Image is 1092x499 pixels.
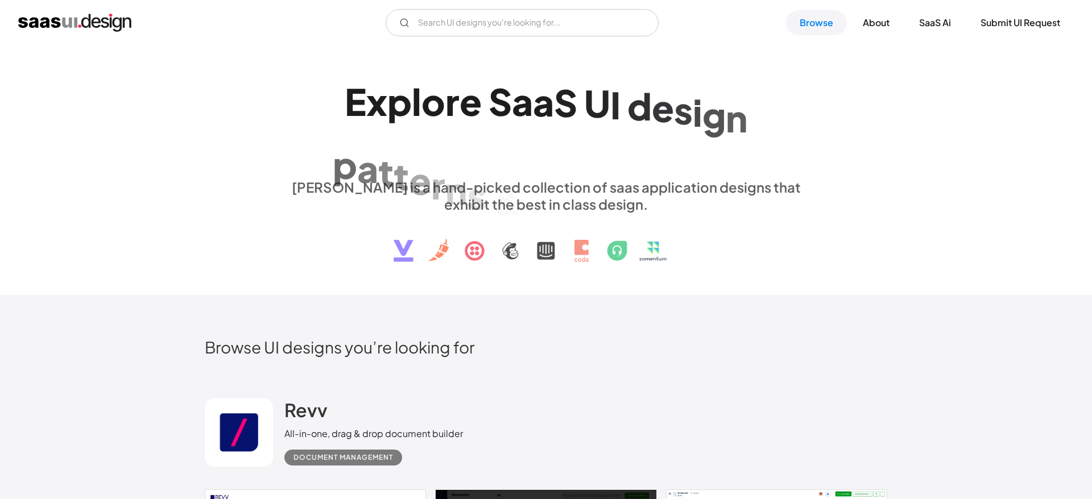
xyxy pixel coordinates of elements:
[333,143,357,187] div: p
[378,150,394,194] div: t
[284,398,328,421] h2: Revv
[366,80,387,123] div: x
[386,9,659,36] input: Search UI designs you're looking for...
[394,154,409,198] div: t
[849,10,903,35] a: About
[460,80,482,123] div: e
[445,168,467,212] div: n
[421,80,445,123] div: o
[293,451,393,464] div: Document Management
[409,159,431,202] div: e
[652,86,674,130] div: e
[284,427,463,440] div: All-in-one, drag & drop document builder
[374,213,718,272] img: text, icon, saas logo
[489,80,512,123] div: S
[412,80,421,123] div: l
[584,82,610,126] div: U
[357,147,378,190] div: a
[431,163,445,207] div: r
[967,10,1074,35] a: Submit UI Request
[702,93,726,137] div: g
[387,80,412,123] div: p
[18,14,131,32] a: home
[533,80,554,124] div: a
[467,173,486,217] div: s
[386,9,659,36] form: Email Form
[493,178,522,222] div: &
[512,80,533,123] div: a
[726,96,747,140] div: n
[345,80,366,123] div: E
[786,10,847,35] a: Browse
[284,398,328,427] a: Revv
[445,80,460,123] div: r
[205,337,887,357] h2: Browse UI designs you’re looking for
[693,90,702,134] div: i
[610,83,621,127] div: I
[627,84,652,128] div: d
[554,81,577,124] div: S
[284,80,808,167] h1: Explore SaaS UI design patterns & interactions.
[905,10,965,35] a: SaaS Ai
[284,178,808,213] div: [PERSON_NAME] is a hand-picked collection of saas application designs that exhibit the best in cl...
[674,88,693,132] div: s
